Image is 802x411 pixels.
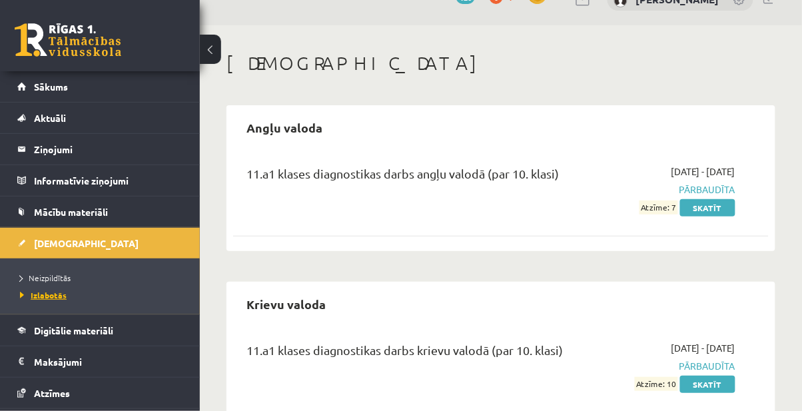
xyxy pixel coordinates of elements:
span: [DATE] - [DATE] [671,341,735,355]
span: Digitālie materiāli [34,324,113,336]
a: Neizpildītās [20,272,187,284]
h1: [DEMOGRAPHIC_DATA] [226,52,775,75]
a: Izlabotās [20,289,187,301]
a: Digitālie materiāli [17,315,183,346]
legend: Ziņojumi [34,134,183,165]
a: Mācību materiāli [17,197,183,227]
div: 11.a1 klases diagnostikas darbs krievu valodā (par 10. klasi) [246,341,566,366]
a: [DEMOGRAPHIC_DATA] [17,228,183,258]
span: Neizpildītās [20,272,71,283]
a: Informatīvie ziņojumi [17,165,183,196]
div: 11.a1 klases diagnostikas darbs angļu valodā (par 10. klasi) [246,165,566,189]
span: Atzīme: 7 [639,201,678,214]
span: Sākums [34,81,68,93]
legend: Informatīvie ziņojumi [34,165,183,196]
legend: Maksājumi [34,346,183,377]
span: [DATE] - [DATE] [671,165,735,179]
span: Aktuāli [34,112,66,124]
a: Sākums [17,71,183,102]
a: Rīgas 1. Tālmācības vidusskola [15,23,121,57]
a: Atzīmes [17,378,183,408]
span: Atzīmes [34,387,70,399]
span: Atzīme: 10 [635,377,678,391]
a: Skatīt [680,199,735,216]
h2: Angļu valoda [233,112,336,143]
span: Izlabotās [20,290,67,300]
a: Aktuāli [17,103,183,133]
span: Pārbaudīta [586,183,735,197]
h2: Krievu valoda [233,288,339,320]
span: [DEMOGRAPHIC_DATA] [34,237,139,249]
a: Skatīt [680,376,735,393]
a: Maksājumi [17,346,183,377]
span: Mācību materiāli [34,206,108,218]
a: Ziņojumi [17,134,183,165]
span: Pārbaudīta [586,359,735,373]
